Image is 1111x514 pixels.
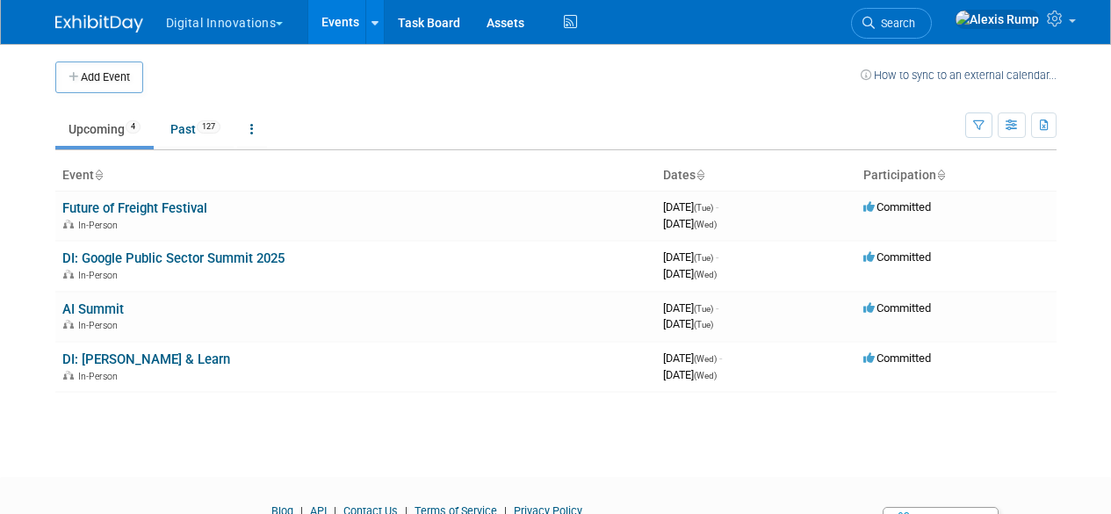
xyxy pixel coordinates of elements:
span: (Tue) [694,203,713,213]
span: [DATE] [663,317,713,330]
span: 127 [197,120,220,134]
a: Sort by Event Name [94,168,103,182]
span: In-Person [78,320,123,331]
span: Search [875,17,915,30]
img: Alexis Rump [955,10,1040,29]
a: How to sync to an external calendar... [861,69,1057,82]
span: Committed [863,250,931,264]
span: (Wed) [694,371,717,380]
img: In-Person Event [63,220,74,228]
th: Event [55,161,656,191]
th: Participation [856,161,1057,191]
img: ExhibitDay [55,15,143,33]
span: Committed [863,200,931,214]
button: Add Event [55,62,143,93]
span: - [719,351,722,365]
span: - [716,301,718,315]
span: [DATE] [663,200,718,214]
a: Search [851,8,932,39]
img: In-Person Event [63,320,74,329]
span: Committed [863,351,931,365]
a: Sort by Start Date [696,168,704,182]
span: - [716,200,718,214]
a: AI Summit [62,301,124,317]
span: (Tue) [694,304,713,314]
span: [DATE] [663,267,717,280]
img: In-Person Event [63,270,74,279]
span: Committed [863,301,931,315]
a: Past127 [157,112,234,146]
a: Sort by Participation Type [936,168,945,182]
span: (Tue) [694,253,713,263]
span: (Wed) [694,270,717,279]
span: [DATE] [663,250,718,264]
span: In-Person [78,270,123,281]
span: In-Person [78,371,123,382]
span: In-Person [78,220,123,231]
a: Upcoming4 [55,112,154,146]
span: (Wed) [694,220,717,229]
span: [DATE] [663,368,717,381]
img: In-Person Event [63,371,74,380]
span: - [716,250,718,264]
span: (Wed) [694,354,717,364]
span: (Tue) [694,320,713,329]
th: Dates [656,161,856,191]
a: DI: [PERSON_NAME] & Learn [62,351,230,367]
a: DI: Google Public Sector Summit 2025 [62,250,285,266]
span: 4 [126,120,141,134]
span: [DATE] [663,217,717,230]
span: [DATE] [663,351,722,365]
span: [DATE] [663,301,718,315]
a: Future of Freight Festival [62,200,207,216]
